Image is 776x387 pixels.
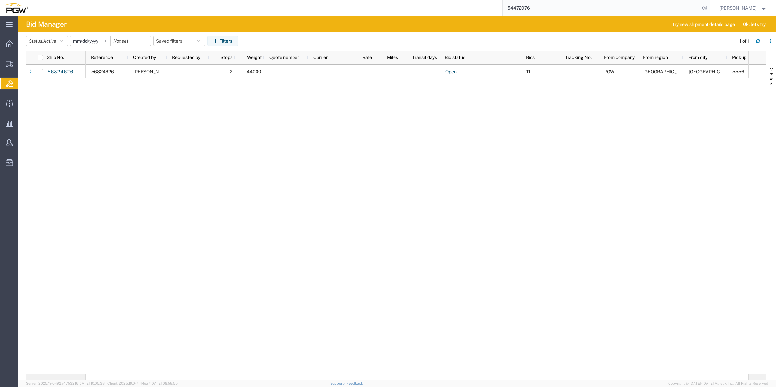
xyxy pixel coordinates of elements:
[720,5,757,12] span: Ksenia Gushchina-Kerecz
[230,69,232,74] span: 2
[346,381,363,385] a: Feedback
[380,55,398,60] span: Miles
[737,19,771,30] button: Ok, let's try
[719,4,767,12] button: [PERSON_NAME]
[526,55,535,60] span: Bids
[26,381,105,385] span: Server: 2025.19.0-192a4753216
[269,55,299,60] span: Quote number
[565,55,592,60] span: Tracking No.
[643,55,668,60] span: From region
[107,381,178,385] span: Client: 2025.19.0-7f44ea7
[91,55,113,60] span: Reference
[445,67,457,77] a: Open
[526,69,530,74] span: 11
[668,381,768,386] span: Copyright © [DATE]-[DATE] Agistix Inc., All Rights Reserved
[26,36,68,46] button: Status:Active
[330,381,346,385] a: Support
[133,69,170,74] span: Jesse Dawson
[313,55,328,60] span: Carrier
[643,69,690,74] span: North America
[503,0,700,16] input: Search for shipment number, reference number
[688,55,707,60] span: From city
[604,55,635,60] span: From company
[240,55,262,60] span: Weight
[111,36,151,46] input: Not set
[153,36,205,46] button: Saved filters
[346,55,372,60] span: Rate
[214,55,232,60] span: Stops
[672,21,735,28] span: Try new shipment details page
[207,36,238,46] button: Filters
[604,69,614,74] span: PGW
[406,55,437,60] span: Transit days
[739,38,751,44] div: 1 of 1
[78,381,105,385] span: [DATE] 10:05:38
[47,67,74,77] a: 56824626
[689,69,735,74] span: West Hartford
[70,36,110,46] input: Not set
[172,55,200,60] span: Requested by
[133,55,156,60] span: Created by
[91,69,114,74] span: 56824626
[732,55,764,60] span: Pickup location
[26,16,67,32] h4: Bid Manager
[445,55,465,60] span: Bid status
[43,38,56,44] span: Active
[150,381,178,385] span: [DATE] 09:58:55
[47,55,64,60] span: Ship No.
[769,73,774,85] span: Filters
[247,69,261,74] span: 44000
[5,3,28,13] img: logo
